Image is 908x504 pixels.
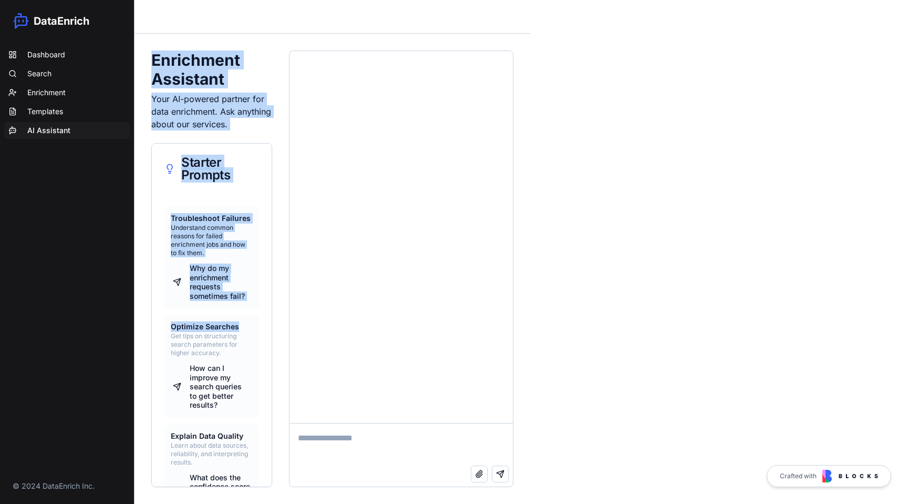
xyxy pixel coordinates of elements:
[171,213,253,224] p: Troubleshoot Failures
[4,472,130,500] div: © 2024 DataEnrich Inc.
[4,84,130,101] a: Enrichment
[171,332,253,357] p: Get tips on structuring search parameters for higher accuracy.
[171,321,253,332] p: Optimize Searches
[34,14,89,28] h1: DataEnrich
[171,224,253,257] p: Understand common reasons for failed enrichment jobs and how to fix them.
[171,261,253,303] button: Why do my enrichment requests sometimes fail?
[190,264,251,300] span: Why do my enrichment requests sometimes fail?
[27,68,51,79] span: Search
[4,65,130,82] a: Search
[151,93,272,130] p: Your AI-powered partner for data enrichment. Ask anything about our services.
[4,103,130,120] a: Templates
[190,364,251,410] span: How can I improve my search queries to get better results?
[181,156,259,182] div: Starter Prompts
[171,441,253,467] p: Learn about data sources, reliability, and interpreting results.
[27,49,65,60] span: Dashboard
[171,361,253,412] button: How can I improve my search queries to get better results?
[27,125,70,136] span: AI Assistant
[780,472,817,480] span: Crafted with
[4,122,130,139] a: AI Assistant
[171,431,253,441] p: Explain Data Quality
[822,470,878,482] img: Blocks
[767,465,891,487] a: Crafted with
[151,51,272,88] h1: Enrichment Assistant
[27,106,63,117] span: Templates
[4,46,130,63] a: Dashboard
[27,87,66,98] span: Enrichment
